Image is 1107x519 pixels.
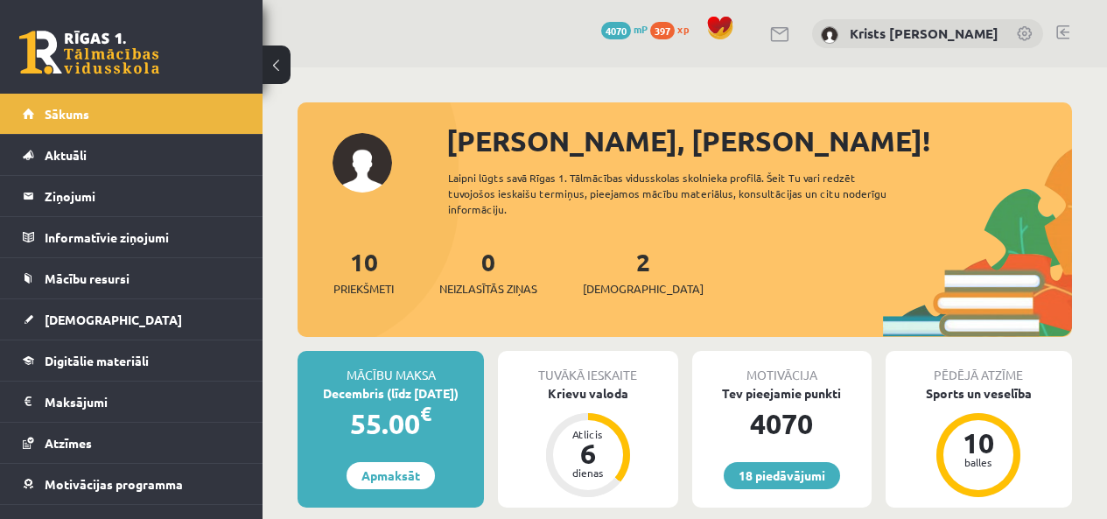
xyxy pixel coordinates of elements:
div: Sports un veselība [886,384,1072,403]
span: Sākums [45,106,89,122]
a: Sākums [23,94,241,134]
span: [DEMOGRAPHIC_DATA] [45,312,182,327]
a: Ziņojumi [23,176,241,216]
a: 2[DEMOGRAPHIC_DATA] [583,246,704,298]
span: [DEMOGRAPHIC_DATA] [583,280,704,298]
div: Tev pieejamie punkti [692,384,872,403]
span: 397 [650,22,675,39]
a: 0Neizlasītās ziņas [439,246,537,298]
a: 18 piedāvājumi [724,462,840,489]
a: Apmaksāt [347,462,435,489]
div: Mācību maksa [298,351,484,384]
span: Priekšmeti [333,280,394,298]
span: Motivācijas programma [45,476,183,492]
a: 4070 mP [601,22,648,36]
a: 10Priekšmeti [333,246,394,298]
span: Atzīmes [45,435,92,451]
a: Digitālie materiāli [23,340,241,381]
div: 6 [562,439,614,467]
span: € [420,401,431,426]
legend: Maksājumi [45,382,241,422]
a: Motivācijas programma [23,464,241,504]
div: Krievu valoda [498,384,677,403]
span: 4070 [601,22,631,39]
a: Rīgas 1. Tālmācības vidusskola [19,31,159,74]
div: balles [952,457,1005,467]
a: Informatīvie ziņojumi [23,217,241,257]
span: mP [634,22,648,36]
div: 55.00 [298,403,484,445]
span: Aktuāli [45,147,87,163]
legend: Ziņojumi [45,176,241,216]
a: [DEMOGRAPHIC_DATA] [23,299,241,340]
a: Sports un veselība 10 balles [886,384,1072,500]
a: Aktuāli [23,135,241,175]
span: Digitālie materiāli [45,353,149,368]
div: Laipni lūgts savā Rīgas 1. Tālmācības vidusskolas skolnieka profilā. Šeit Tu vari redzēt tuvojošo... [448,170,913,217]
a: 397 xp [650,22,697,36]
div: 10 [952,429,1005,457]
a: Atzīmes [23,423,241,463]
span: xp [677,22,689,36]
a: Maksājumi [23,382,241,422]
div: 4070 [692,403,872,445]
div: Decembris (līdz [DATE]) [298,384,484,403]
img: Krists Andrejs Zeile [821,26,838,44]
div: Motivācija [692,351,872,384]
a: Krists [PERSON_NAME] [850,25,998,42]
div: [PERSON_NAME], [PERSON_NAME]! [446,120,1072,162]
div: Pēdējā atzīme [886,351,1072,384]
div: Tuvākā ieskaite [498,351,677,384]
div: Atlicis [562,429,614,439]
span: Mācību resursi [45,270,130,286]
a: Mācību resursi [23,258,241,298]
span: Neizlasītās ziņas [439,280,537,298]
legend: Informatīvie ziņojumi [45,217,241,257]
a: Krievu valoda Atlicis 6 dienas [498,384,677,500]
div: dienas [562,467,614,478]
